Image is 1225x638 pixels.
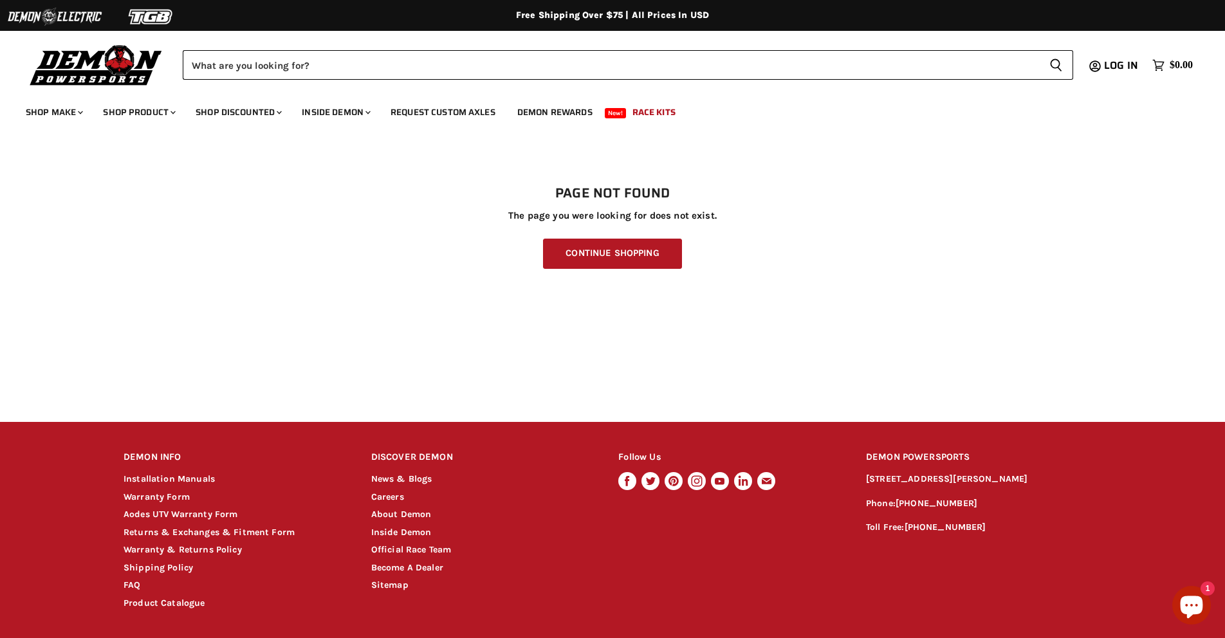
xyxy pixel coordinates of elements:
a: Shipping Policy [124,562,193,573]
a: Returns & Exchanges & Fitment Form [124,527,295,538]
a: About Demon [371,509,432,520]
a: Shop Discounted [186,99,290,125]
img: TGB Logo 2 [103,5,199,29]
a: [PHONE_NUMBER] [896,498,977,509]
a: Shop Make [16,99,91,125]
p: The page you were looking for does not exist. [124,210,1101,221]
span: $0.00 [1170,59,1193,71]
a: Aodes UTV Warranty Form [124,509,237,520]
a: Warranty Form [124,491,190,502]
ul: Main menu [16,94,1190,125]
p: Phone: [866,497,1101,511]
a: Demon Rewards [508,99,602,125]
img: Demon Electric Logo 2 [6,5,103,29]
a: [PHONE_NUMBER] [905,522,986,533]
h2: Follow Us [618,442,842,473]
p: Toll Free: [866,520,1101,535]
h2: DEMON POWERSPORTS [866,442,1101,473]
a: Race Kits [623,99,685,125]
a: Careers [371,491,404,502]
a: Product Catalogue [124,597,205,608]
a: Official Race Team [371,544,452,555]
a: Inside Demon [371,527,432,538]
a: Request Custom Axles [381,99,505,125]
img: Demon Powersports [26,42,167,87]
a: Log in [1098,60,1146,71]
a: Installation Manuals [124,473,215,484]
span: Log in [1104,57,1138,73]
a: $0.00 [1146,56,1199,75]
p: [STREET_ADDRESS][PERSON_NAME] [866,472,1101,487]
a: Continue Shopping [543,239,681,269]
a: Inside Demon [292,99,378,125]
span: New! [605,108,627,118]
h2: DEMON INFO [124,442,347,473]
form: Product [183,50,1073,80]
input: Search [183,50,1039,80]
a: Sitemap [371,579,409,590]
a: News & Blogs [371,473,432,484]
h2: DISCOVER DEMON [371,442,594,473]
div: Free Shipping Over $75 | All Prices In USD [98,10,1127,21]
a: Become A Dealer [371,562,443,573]
a: FAQ [124,579,140,590]
a: Warranty & Returns Policy [124,544,242,555]
a: Shop Product [93,99,183,125]
button: Search [1039,50,1073,80]
inbox-online-store-chat: Shopify online store chat [1168,586,1215,628]
h1: Page not found [124,186,1101,201]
